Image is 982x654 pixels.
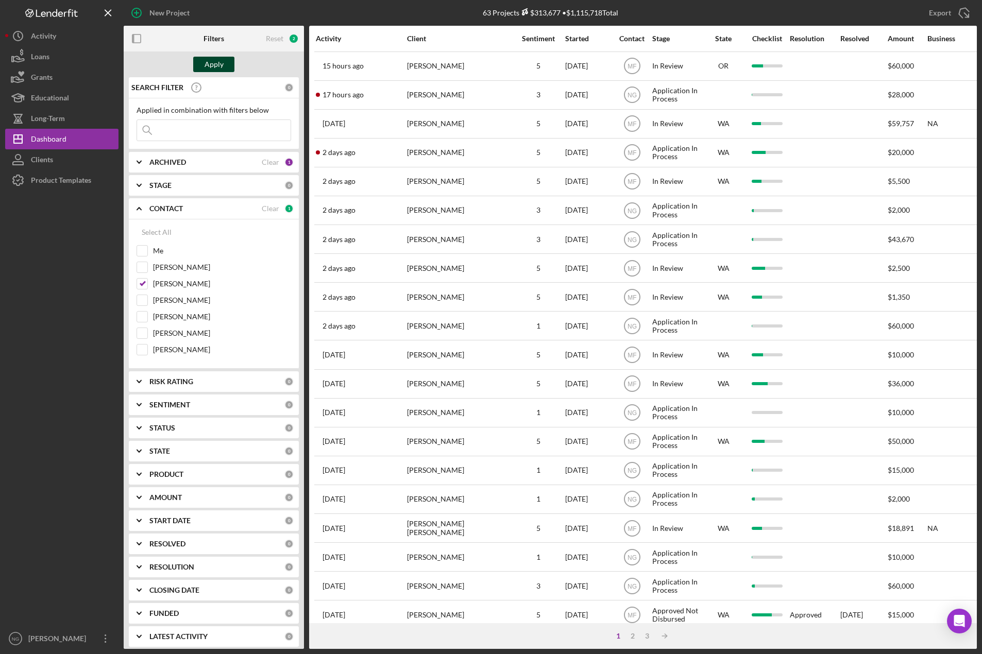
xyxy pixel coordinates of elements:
div: Application In Process [652,312,702,339]
div: WA [703,380,744,388]
div: In Review [652,53,702,80]
div: 5 [513,264,564,272]
b: STATE [149,447,170,455]
div: [PERSON_NAME] [407,139,510,166]
label: [PERSON_NAME] [153,295,291,305]
div: Reset [266,35,283,43]
div: [PERSON_NAME] [407,428,510,455]
div: 1 [284,204,294,213]
span: $15,000 [888,466,914,474]
div: 0 [284,377,294,386]
text: NG [628,207,637,214]
text: NG [12,636,19,642]
div: [PERSON_NAME] [407,53,510,80]
text: NG [628,496,637,503]
span: $18,891 [888,524,914,532]
div: Dashboard [31,129,66,152]
div: Resolution [790,35,839,43]
text: NG [628,554,637,561]
a: Dashboard [5,129,118,149]
b: FUNDED [149,609,179,617]
div: Grants [31,67,53,90]
div: [PERSON_NAME] [407,341,510,368]
div: Activity [31,26,56,49]
div: [DATE] [565,514,612,542]
button: Export [919,3,977,23]
div: 0 [284,423,294,433]
text: NG [628,92,637,99]
div: [DATE] [565,428,612,455]
div: 3 [513,235,564,244]
span: $60,000 [888,581,914,590]
div: Product Templates [31,170,91,193]
div: Approved [790,611,822,619]
div: [DATE] [565,168,612,195]
div: [DATE] [565,139,612,166]
div: WA [703,177,744,185]
div: 2 [625,632,640,640]
time: 2025-10-02 04:23 [323,611,345,619]
div: [PERSON_NAME] [26,628,93,651]
div: 3 [640,632,654,640]
div: Clients [31,149,53,173]
div: 5 [513,524,564,532]
div: Approved Not Disbursed [652,601,702,628]
text: MF [628,438,636,445]
div: 5 [513,351,564,359]
span: $43,670 [888,235,914,244]
button: Apply [193,57,234,72]
span: $2,000 [888,494,910,503]
b: RISK RATING [149,377,193,386]
text: NG [628,467,637,474]
div: WA [703,524,744,532]
div: 63 Projects • $1,115,718 Total [483,8,618,17]
time: 2025-10-03 03:50 [323,466,345,474]
label: [PERSON_NAME] [153,262,291,272]
div: In Review [652,370,702,398]
div: 1 [513,408,564,417]
b: RESOLUTION [149,563,194,571]
div: 3 [513,582,564,590]
div: Started [565,35,612,43]
div: 2 [289,33,299,44]
div: 3 [513,206,564,214]
time: 2025-10-06 12:50 [323,322,355,330]
div: In Review [652,341,702,368]
div: [PERSON_NAME] [407,110,510,137]
div: WA [703,148,744,157]
div: [DATE] [565,226,612,253]
div: 0 [284,400,294,409]
div: 5 [513,611,564,619]
div: 3 [513,91,564,99]
div: 0 [284,181,294,190]
span: $10,000 [888,408,914,417]
div: [PERSON_NAME] [407,572,510,599]
div: [PERSON_NAME] [407,543,510,571]
time: 2025-10-02 06:10 [323,582,345,590]
div: WA [703,293,744,301]
time: 2025-10-06 18:59 [323,293,355,301]
div: 1 [513,322,564,330]
div: New Project [149,3,190,23]
div: [DATE] [565,312,612,339]
span: $5,500 [888,177,910,185]
div: 0 [284,586,294,595]
time: 2025-10-06 19:33 [323,206,355,214]
button: Long-Term [5,108,118,129]
div: 5 [513,119,564,128]
div: Amount [888,35,926,43]
div: Long-Term [31,108,65,131]
div: State [703,35,744,43]
div: [PERSON_NAME] [407,254,510,282]
div: Application In Process [652,572,702,599]
span: $50,000 [888,437,914,445]
div: Application In Process [652,81,702,109]
label: [PERSON_NAME] [153,328,291,338]
span: $59,757 [888,119,914,128]
time: 2025-10-08 02:24 [323,62,364,70]
div: [PERSON_NAME] [407,486,510,513]
div: 0 [284,470,294,479]
span: $2,000 [888,205,910,214]
div: [PERSON_NAME] [407,457,510,484]
time: 2025-10-02 23:05 [323,495,345,503]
